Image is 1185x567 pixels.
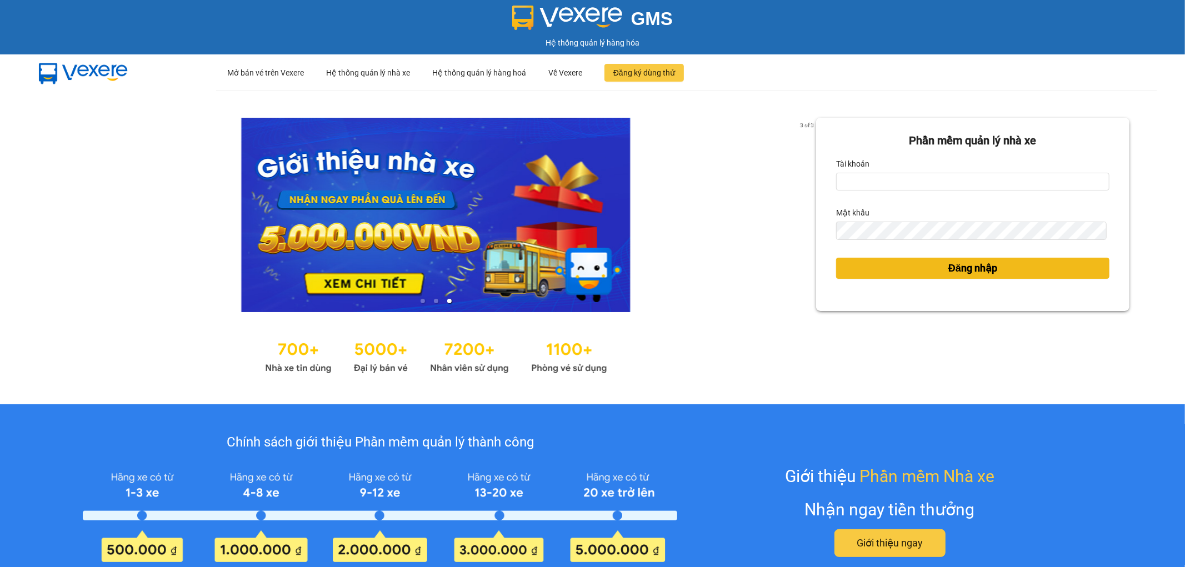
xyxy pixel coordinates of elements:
label: Tài khoản [836,155,869,173]
span: Giới thiệu ngay [857,535,923,551]
p: 3 of 3 [797,118,816,132]
div: Hệ thống quản lý hàng hóa [3,37,1182,49]
input: Mật khẩu [836,222,1107,239]
div: Hệ thống quản lý hàng hoá [432,55,526,91]
div: Hệ thống quản lý nhà xe [326,55,410,91]
li: slide item 3 [447,299,452,303]
button: next slide / item [801,118,816,312]
input: Tài khoản [836,173,1109,190]
img: Statistics.png [265,334,607,377]
label: Mật khẩu [836,204,869,222]
div: Nhận ngay tiền thưởng [805,496,975,523]
div: Giới thiệu [785,463,994,489]
button: Đăng ký dùng thử [604,64,684,82]
li: slide item 1 [421,299,425,303]
span: GMS [631,8,673,29]
div: Về Vexere [548,55,582,91]
a: GMS [512,17,673,26]
div: Chính sách giới thiệu Phần mềm quản lý thành công [83,432,677,453]
img: mbUUG5Q.png [28,54,139,91]
span: Phần mềm Nhà xe [859,463,994,489]
span: Đăng ký dùng thử [613,67,675,79]
button: Giới thiệu ngay [834,529,946,557]
li: slide item 2 [434,299,438,303]
button: previous slide / item [56,118,71,312]
div: Mở bán vé trên Vexere [227,55,304,91]
button: Đăng nhập [836,258,1109,279]
img: policy-intruduce-detail.png [83,467,677,563]
span: Đăng nhập [948,260,997,276]
img: logo 2 [512,6,622,30]
div: Phần mềm quản lý nhà xe [836,132,1109,149]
